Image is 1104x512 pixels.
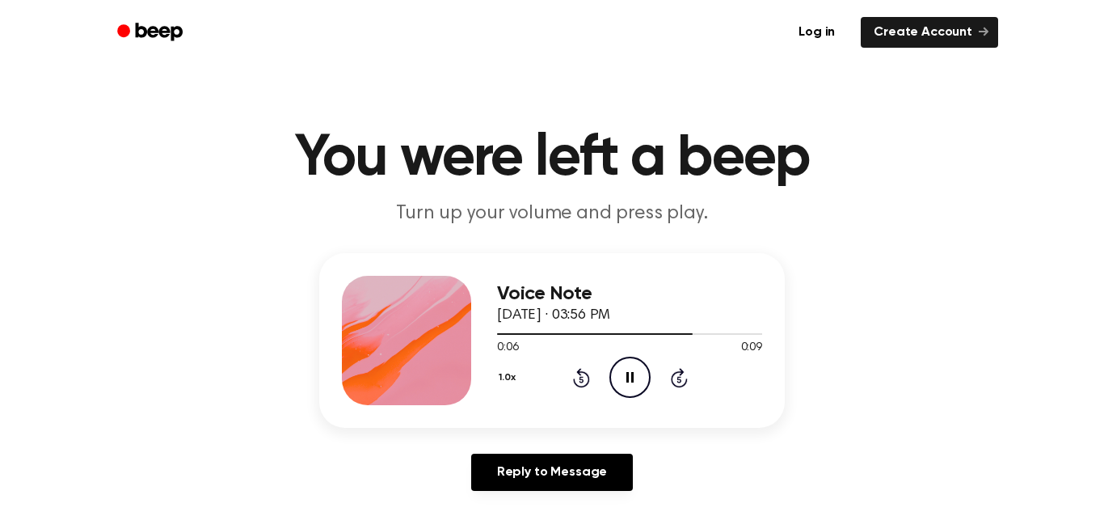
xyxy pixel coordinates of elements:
a: Beep [106,17,197,49]
span: 0:06 [497,340,518,357]
a: Create Account [861,17,998,48]
a: Reply to Message [471,454,633,491]
p: Turn up your volume and press play. [242,201,862,227]
h3: Voice Note [497,283,762,305]
h1: You were left a beep [138,129,966,188]
span: [DATE] · 03:56 PM [497,308,610,323]
span: 0:09 [741,340,762,357]
button: 1.0x [497,364,521,391]
a: Log in [782,14,851,51]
